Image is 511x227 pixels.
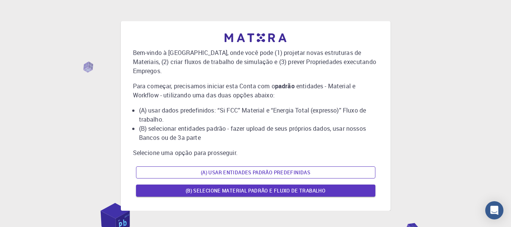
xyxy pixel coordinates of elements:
[136,185,375,197] button: (B) Selecione material padrão e fluxo de trabalho
[133,148,378,157] p: Selecione uma opção para prosseguir.
[133,81,378,100] p: Para começar, precisamos iniciar esta Conta com o entidades - Material e Workflow - utilizando um...
[15,5,42,12] span: Suporte
[139,124,378,142] li: (B) selecionar entidades padrão - fazer upload de seus próprios dados, usar nossos Bancos ou de 3...
[136,166,375,178] button: (A) Usar entidades padrão predefinidas
[139,106,378,124] li: (A) usar dados predefinidos: “Si FCC” Material e “Energia Total (expresso)” Fluxo de trabalho.
[485,201,503,219] div: Open Intercom Messenger
[275,82,295,90] b: padrão
[225,33,287,42] img: logo
[133,48,378,75] p: Bem-vindo à [GEOGRAPHIC_DATA], onde você pode (1) projetar novas estruturas de Materiais, (2) cri...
